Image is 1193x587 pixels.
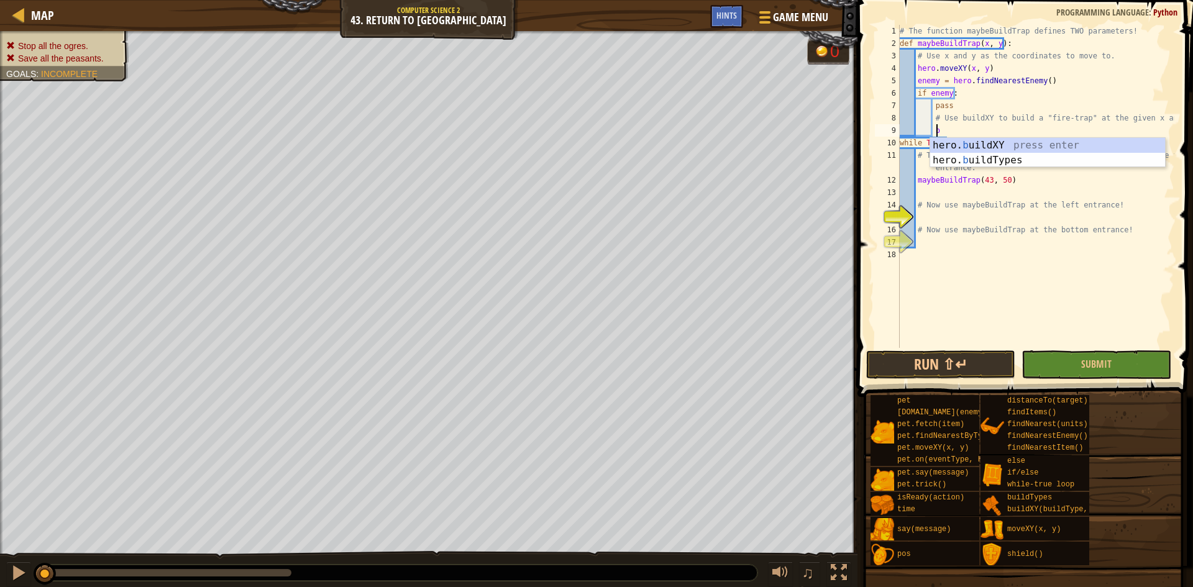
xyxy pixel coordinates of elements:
span: findNearestItem() [1007,444,1083,452]
span: findNearest(units) [1007,420,1088,429]
div: 17 [875,236,900,248]
li: Save all the peasants. [6,52,119,65]
div: 7 [875,99,900,112]
span: pet.moveXY(x, y) [897,444,969,452]
span: say(message) [897,525,951,534]
button: Run ⇧↵ [866,350,1015,379]
span: buildXY(buildType, x, y) [1007,505,1115,514]
div: 10 [875,137,900,149]
div: 6 [875,87,900,99]
div: 15 [875,211,900,224]
span: Goals [6,69,36,79]
span: pet.on(eventType, handler) [897,455,1013,464]
span: if/else [1007,468,1038,477]
span: Programming language [1056,6,1149,18]
span: pet.findNearestByType(type) [897,432,1018,440]
li: Stop all the ogres. [6,40,119,52]
span: Hints [716,9,737,21]
span: pet.trick() [897,480,946,489]
span: pos [897,550,911,558]
span: pet.say(message) [897,468,969,477]
button: ♫ [799,562,820,587]
div: 9 [875,124,900,137]
span: pet [897,396,911,405]
div: 5 [875,75,900,87]
img: portrait.png [980,518,1004,542]
span: Incomplete [41,69,98,79]
div: 1 [875,25,900,37]
button: Submit [1022,350,1171,379]
img: portrait.png [980,463,1004,486]
div: 16 [875,224,900,236]
img: portrait.png [980,493,1004,517]
img: portrait.png [871,543,894,567]
div: 11 [875,149,900,174]
a: Map [25,7,54,24]
span: Python [1153,6,1177,18]
button: Game Menu [749,5,836,34]
span: buildTypes [1007,493,1052,502]
span: Game Menu [773,9,828,25]
span: Stop all the ogres. [18,41,88,51]
img: portrait.png [871,493,894,517]
img: portrait.png [871,468,894,492]
div: 0 [830,43,843,60]
span: while-true loop [1007,480,1074,489]
span: else [1007,457,1025,465]
div: 8 [875,112,900,124]
span: ♫ [802,563,814,582]
span: Map [31,7,54,24]
img: portrait.png [980,543,1004,567]
span: shield() [1007,550,1043,558]
div: Team 'humans' has 0 gold. [807,39,849,65]
span: pet.fetch(item) [897,420,964,429]
div: 4 [875,62,900,75]
div: 13 [875,186,900,199]
div: 3 [875,50,900,62]
span: moveXY(x, y) [1007,525,1061,534]
button: Toggle fullscreen [826,562,851,587]
img: portrait.png [980,414,1004,438]
button: Adjust volume [768,562,793,587]
span: findItems() [1007,408,1056,417]
button: Ctrl + P: Pause [6,562,31,587]
div: 2 [875,37,900,50]
span: Submit [1081,357,1112,371]
span: distanceTo(target) [1007,396,1088,405]
span: [DOMAIN_NAME](enemy) [897,408,987,417]
img: portrait.png [871,518,894,542]
span: Save all the peasants. [18,53,104,63]
div: 14 [875,199,900,211]
div: 12 [875,174,900,186]
span: time [897,505,915,514]
span: : [36,69,41,79]
span: : [1149,6,1153,18]
img: portrait.png [871,420,894,444]
span: findNearestEnemy() [1007,432,1088,440]
span: isReady(action) [897,493,964,502]
div: 18 [875,248,900,261]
